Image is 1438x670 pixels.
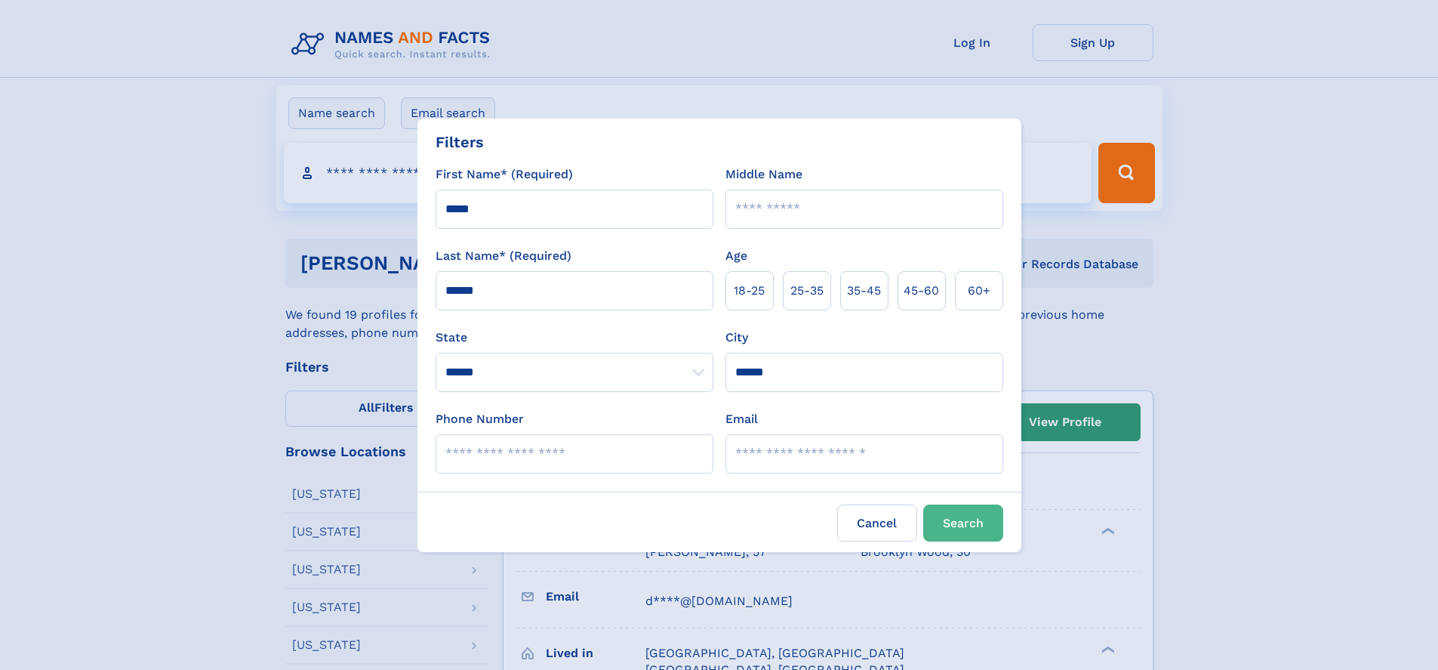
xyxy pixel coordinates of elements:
label: Age [725,247,747,265]
label: Cancel [837,505,917,542]
label: Last Name* (Required) [436,247,571,265]
label: Email [725,410,758,428]
label: Phone Number [436,410,524,428]
label: City [725,329,748,347]
div: Filters [436,131,484,153]
label: State [436,329,713,347]
label: Middle Name [725,165,802,184]
span: 35‑45 [847,282,881,300]
span: 45‑60 [904,282,939,300]
span: 25‑35 [790,282,824,300]
label: First Name* (Required) [436,165,573,184]
span: 18‑25 [734,282,765,300]
button: Search [923,505,1003,542]
span: 60+ [968,282,990,300]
